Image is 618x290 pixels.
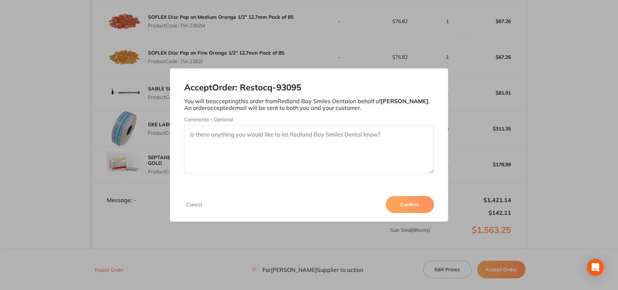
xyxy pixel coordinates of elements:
label: Comments - Optional [184,117,434,122]
p: You will be accepting this order from Redland Bay Smiles Dental on behalf of . An order accepted ... [184,98,434,111]
div: Open Intercom Messenger [587,259,604,276]
button: Cancel [184,201,204,208]
h2: Accept Order: Restocq- 93095 [184,83,434,93]
button: Confirm [386,196,434,213]
b: [PERSON_NAME] [381,97,429,105]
